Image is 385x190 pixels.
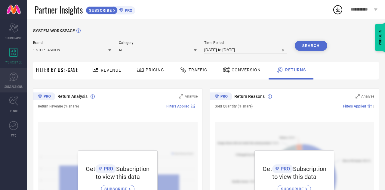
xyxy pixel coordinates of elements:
span: Get [86,165,95,173]
div: Premium [210,92,232,101]
span: Partner Insights [35,4,83,16]
span: FWD [11,133,17,138]
span: Traffic [189,67,207,72]
span: SCORECARDS [5,36,23,40]
span: Analyse [185,94,198,98]
span: WORKSPACE [5,60,22,64]
span: SUBSCRIBE [86,8,113,13]
div: Open download list [332,4,343,15]
span: PRO [123,8,132,13]
span: Category [119,41,197,45]
span: Get [263,165,272,173]
span: Returns [285,67,306,72]
span: to view this data [272,173,316,180]
span: Return Reasons [234,94,265,99]
span: Filter By Use-Case [36,66,78,73]
svg: Zoom [179,94,183,98]
span: TRENDS [8,109,19,113]
span: Sold Quantity (% share) [215,104,253,108]
span: | [197,104,198,108]
div: Premium [33,92,55,101]
span: SYSTEM WORKSPACE [33,28,75,33]
span: | [373,104,374,108]
span: Subscription [116,165,149,173]
span: Filters Applied [343,104,366,108]
svg: Zoom [356,94,360,98]
span: Analyse [361,94,374,98]
span: Time Period [204,41,287,45]
span: Revenue [101,68,121,73]
span: PRO [279,166,290,172]
span: Subscription [293,165,326,173]
button: Search [295,41,327,51]
span: Brand [33,41,111,45]
span: to view this data [96,173,140,180]
span: Conversion [232,67,261,72]
span: Pricing [146,67,164,72]
input: Select time period [204,46,287,54]
span: Return Analysis [57,94,88,99]
span: Filters Applied [166,104,189,108]
span: Return Revenue (% share) [38,104,79,108]
span: PRO [102,166,113,172]
span: SUGGESTIONS [5,84,23,89]
a: SUBSCRIBEPRO [86,5,135,14]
